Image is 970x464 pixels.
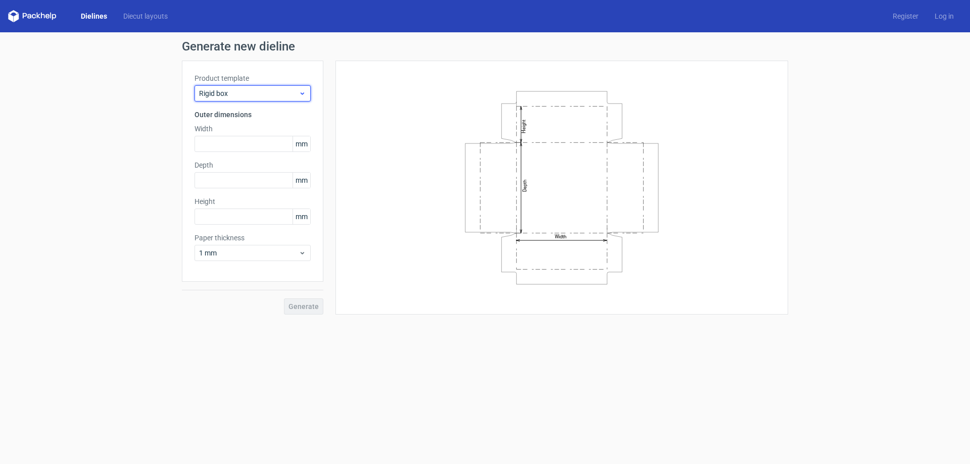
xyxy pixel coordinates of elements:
text: Height [521,119,526,133]
h1: Generate new dieline [182,40,788,53]
label: Height [195,196,311,207]
label: Paper thickness [195,233,311,243]
text: Depth [522,179,527,191]
text: Width [555,234,566,239]
h3: Outer dimensions [195,110,311,120]
label: Depth [195,160,311,170]
a: Register [885,11,927,21]
a: Log in [927,11,962,21]
span: mm [293,173,310,188]
a: Diecut layouts [115,11,176,21]
a: Dielines [73,11,115,21]
span: 1 mm [199,248,299,258]
span: mm [293,209,310,224]
span: mm [293,136,310,151]
span: Rigid box [199,88,299,98]
label: Width [195,124,311,134]
label: Product template [195,73,311,83]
